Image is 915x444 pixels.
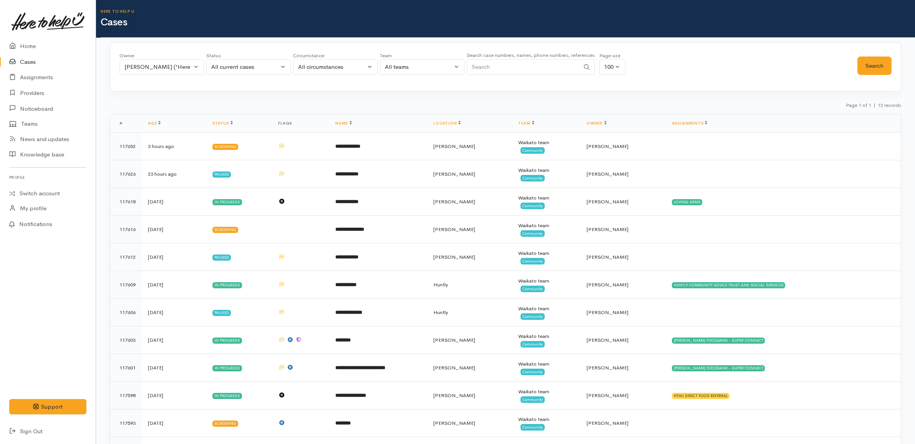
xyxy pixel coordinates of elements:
td: 117606 [110,299,142,326]
div: Owner [119,52,204,60]
div: [PERSON_NAME] FOODBANK - SUPER CONNECT [672,338,765,344]
span: Huntly [433,309,448,316]
span: [PERSON_NAME] [587,420,628,426]
div: In progress [212,282,242,288]
div: Status [206,52,291,60]
small: Page 1 of 1 12 records [846,102,901,108]
div: Waikato team [518,388,574,396]
span: [PERSON_NAME] [587,198,628,205]
th: # [110,114,142,133]
td: [DATE] [142,271,206,299]
a: Age [148,121,161,126]
td: 117616 [110,216,142,243]
span: [PERSON_NAME] [587,254,628,260]
h6: Here to help u [101,9,915,13]
div: 100 [604,63,613,72]
span: [PERSON_NAME] [433,198,475,205]
button: All teams [380,59,464,75]
span: Community [520,286,545,292]
button: Support [9,399,86,415]
span: [PERSON_NAME] [587,143,628,150]
small: Search case numbers, names, phone numbers, references [467,52,595,58]
span: Community [520,369,545,375]
button: All circumstances [293,59,378,75]
td: 117612 [110,243,142,271]
span: [PERSON_NAME] [433,171,475,177]
span: [PERSON_NAME] [587,364,628,371]
span: Community [520,147,545,153]
td: 117652 [110,133,142,160]
span: [PERSON_NAME] [433,364,475,371]
span: [PERSON_NAME] [433,420,475,426]
h1: Cases [101,17,915,28]
div: In progress [212,393,242,399]
span: Community [520,396,545,402]
td: [DATE] [142,326,206,354]
h6: Profile [9,172,86,183]
td: 117626 [110,160,142,188]
div: Screening [212,144,238,150]
input: Search [467,59,580,75]
div: Waikato team [518,249,574,257]
td: [DATE] [142,382,206,409]
div: In progress [212,338,242,344]
div: All circumstances [298,63,366,72]
div: [PERSON_NAME] ('Here to help u') [124,63,192,72]
td: [DATE] [142,188,206,216]
a: Location [433,121,461,126]
div: Circumstance [293,52,378,60]
td: 117603 [110,326,142,354]
a: Assignments [672,121,708,126]
td: [DATE] [142,299,206,326]
td: 117609 [110,271,142,299]
span: Community [520,203,545,209]
div: Waikato team [518,139,574,146]
span: [PERSON_NAME] [433,392,475,399]
button: All current cases [206,59,291,75]
span: Community [520,258,545,264]
a: Team [518,121,534,126]
button: Search [857,57,892,75]
div: All teams [385,63,453,72]
span: Community [520,175,545,181]
div: Waikato team [518,360,574,368]
span: [PERSON_NAME] [587,226,628,233]
div: Waikato team [518,166,574,174]
td: 117618 [110,188,142,216]
div: HUNTLY COMMUNITY ADVICE TRUST AND SOCIAL SERVICES [672,282,786,288]
td: [DATE] [142,409,206,437]
div: Waikato team [518,305,574,313]
span: [PERSON_NAME] [587,281,628,288]
div: Screening [212,421,238,427]
span: [PERSON_NAME] [433,337,475,343]
div: LOVING ARMS [672,199,703,205]
td: 23 hours ago [142,160,206,188]
span: Community [520,313,545,319]
div: Page size [599,52,625,60]
span: Community [520,341,545,347]
a: Status [212,121,233,126]
th: Flags [272,114,329,133]
button: 100 [599,59,625,75]
div: Waikato team [518,222,574,229]
td: 117598 [110,382,142,409]
a: Owner [587,121,607,126]
button: Katarina Daly ('Here to help u') [119,59,204,75]
td: [DATE] [142,216,206,243]
span: [PERSON_NAME] [587,309,628,316]
div: In progress [212,365,242,371]
td: 117593 [110,409,142,437]
td: [DATE] [142,243,206,271]
span: Community [520,230,545,236]
div: HTHU DIRECT FOOD REFERRAL [672,393,730,399]
span: [PERSON_NAME] [433,226,475,233]
div: Team [380,52,464,60]
div: Waikato team [518,416,574,423]
div: Paused [212,310,231,316]
span: Community [520,424,545,430]
span: [PERSON_NAME] [433,254,475,260]
div: [PERSON_NAME] FOODBANK - SUPER CONNECT [672,365,765,371]
div: Screening [212,227,238,233]
div: In progress [212,199,242,205]
a: Name [335,121,351,126]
